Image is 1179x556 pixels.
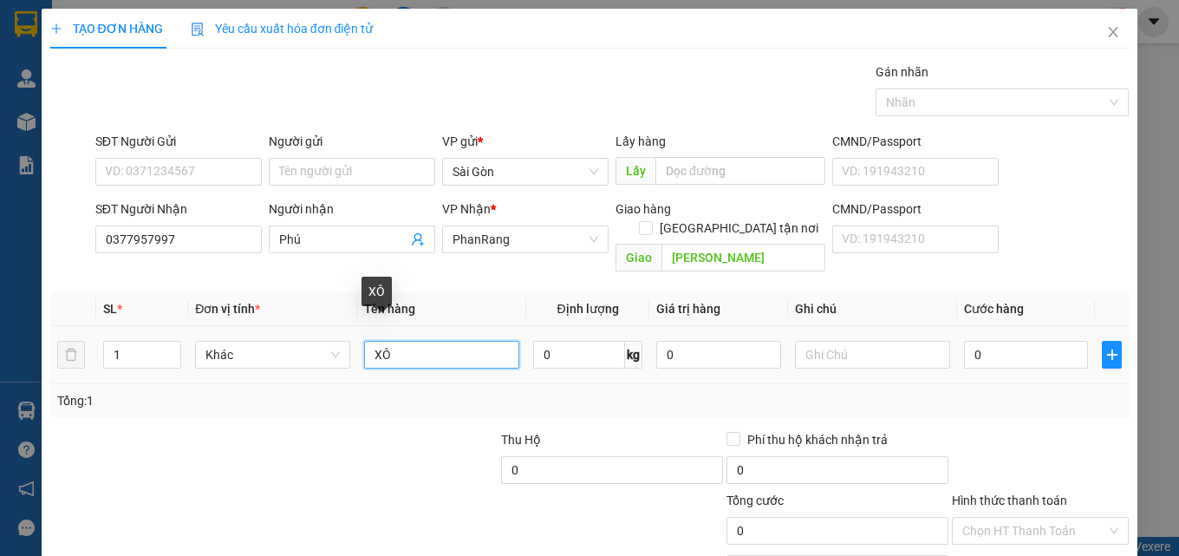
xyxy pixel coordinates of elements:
[661,244,825,271] input: Dọc đường
[95,200,262,219] div: SĐT Người Nhận
[876,65,928,79] label: Gán nhãn
[1089,9,1137,57] button: Close
[1102,341,1122,369] button: plus
[653,219,825,238] span: [GEOGRAPHIC_DATA] tận nơi
[557,302,619,316] span: Định lượng
[726,494,784,507] span: Tổng cước
[95,132,262,151] div: SĐT Người Gửi
[616,157,655,185] span: Lấy
[616,202,671,216] span: Giao hàng
[50,23,62,35] span: plus
[57,391,457,410] div: Tổng: 1
[501,433,541,447] span: Thu Hộ
[103,302,117,316] span: SL
[269,132,435,151] div: Người gửi
[625,341,642,369] span: kg
[1106,25,1120,39] span: close
[411,232,425,246] span: user-add
[616,134,666,148] span: Lấy hàng
[50,22,163,36] span: TẠO ĐƠN HÀNG
[57,341,85,369] button: delete
[616,244,661,271] span: Giao
[191,22,374,36] span: Yêu cầu xuất hóa đơn điện tử
[655,157,825,185] input: Dọc đường
[205,342,340,368] span: Khác
[952,494,1067,507] label: Hình thức thanh toán
[453,159,598,185] span: Sài Gòn
[656,302,720,316] span: Giá trị hàng
[1103,348,1121,362] span: plus
[832,132,999,151] div: CMND/Passport
[195,302,260,316] span: Đơn vị tính
[788,292,957,326] th: Ghi chú
[269,200,435,219] div: Người nhận
[364,341,519,369] input: VD: Bàn, Ghế
[362,277,392,306] div: XÔ
[453,226,598,252] span: PhanRang
[964,302,1024,316] span: Cước hàng
[656,341,781,369] input: 0
[191,23,205,36] img: icon
[740,430,895,449] span: Phí thu hộ khách nhận trả
[832,200,999,219] div: CMND/Passport
[442,202,491,216] span: VP Nhận
[442,132,609,151] div: VP gửi
[795,341,950,369] input: Ghi Chú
